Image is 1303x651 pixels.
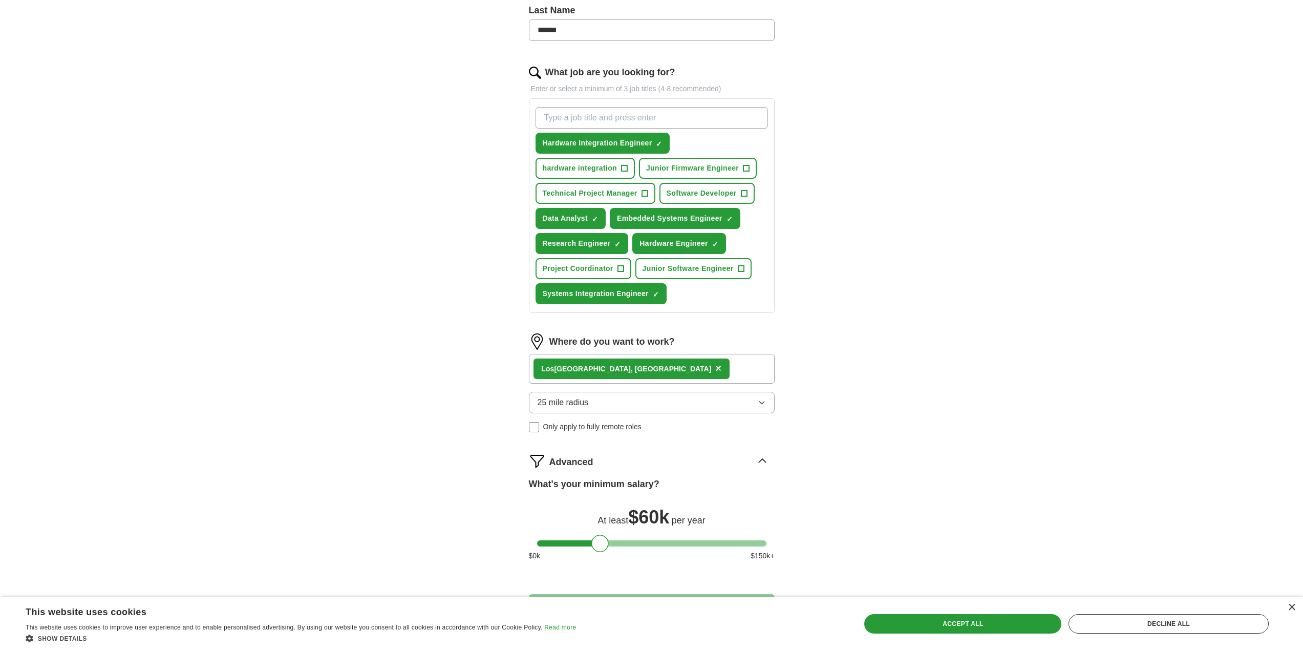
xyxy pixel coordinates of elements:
[529,422,539,432] input: Only apply to fully remote roles
[538,396,589,409] span: 25 mile radius
[536,233,629,254] button: Research Engineer✓
[536,283,667,304] button: Systems Integration Engineer✓
[536,258,631,279] button: Project Coordinator
[536,107,768,129] input: Type a job title and press enter
[542,364,712,374] div: [GEOGRAPHIC_DATA], [GEOGRAPHIC_DATA]
[543,263,613,274] span: Project Coordinator
[536,208,606,229] button: Data Analyst✓
[529,333,545,350] img: location.png
[543,213,588,224] span: Data Analyst
[545,66,675,79] label: What job are you looking for?
[656,140,662,148] span: ✓
[38,635,87,642] span: Show details
[715,363,721,374] span: ×
[597,515,628,526] span: At least
[646,163,739,174] span: Junior Firmware Engineer
[659,183,755,204] button: Software Developer
[544,624,576,631] a: Read more, opens a new window
[529,83,775,94] p: Enter or select a minimum of 3 job titles (4-8 recommended)
[864,614,1061,634] div: Accept all
[543,288,649,299] span: Systems Integration Engineer
[543,188,637,199] span: Technical Project Manager
[529,477,659,491] label: What's your minimum salary?
[549,455,593,469] span: Advanced
[639,158,757,179] button: Junior Firmware Engineer
[632,233,726,254] button: Hardware Engineer✓
[639,238,708,249] span: Hardware Engineer
[592,215,598,223] span: ✓
[1069,614,1269,634] div: Decline all
[26,624,543,631] span: This website uses cookies to improve user experience and to enable personalised advertising. By u...
[543,138,652,149] span: Hardware Integration Engineer
[712,240,718,248] span: ✓
[1288,604,1295,612] div: Close
[635,258,752,279] button: Junior Software Engineer
[543,238,611,249] span: Research Engineer
[529,453,545,469] img: filter
[614,240,621,248] span: ✓
[751,551,774,561] span: $ 150 k+
[643,263,734,274] span: Junior Software Engineer
[542,365,554,373] strong: Los
[610,208,740,229] button: Embedded Systems Engineer✓
[653,290,659,299] span: ✓
[26,603,550,618] div: This website uses cookies
[26,633,576,643] div: Show details
[549,335,675,349] label: Where do you want to work?
[543,163,617,174] span: hardware integration
[529,594,775,616] button: Submitting...
[727,215,733,223] span: ✓
[529,551,541,561] span: $ 0 k
[536,183,655,204] button: Technical Project Manager
[715,361,721,376] button: ×
[667,188,737,199] span: Software Developer
[543,422,642,432] span: Only apply to fully remote roles
[536,133,670,154] button: Hardware Integration Engineer✓
[536,158,635,179] button: hardware integration
[529,4,775,17] label: Last Name
[617,213,722,224] span: Embedded Systems Engineer
[672,515,706,526] span: per year
[628,507,669,528] span: $ 60k
[529,67,541,79] img: search.png
[529,392,775,413] button: 25 mile radius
